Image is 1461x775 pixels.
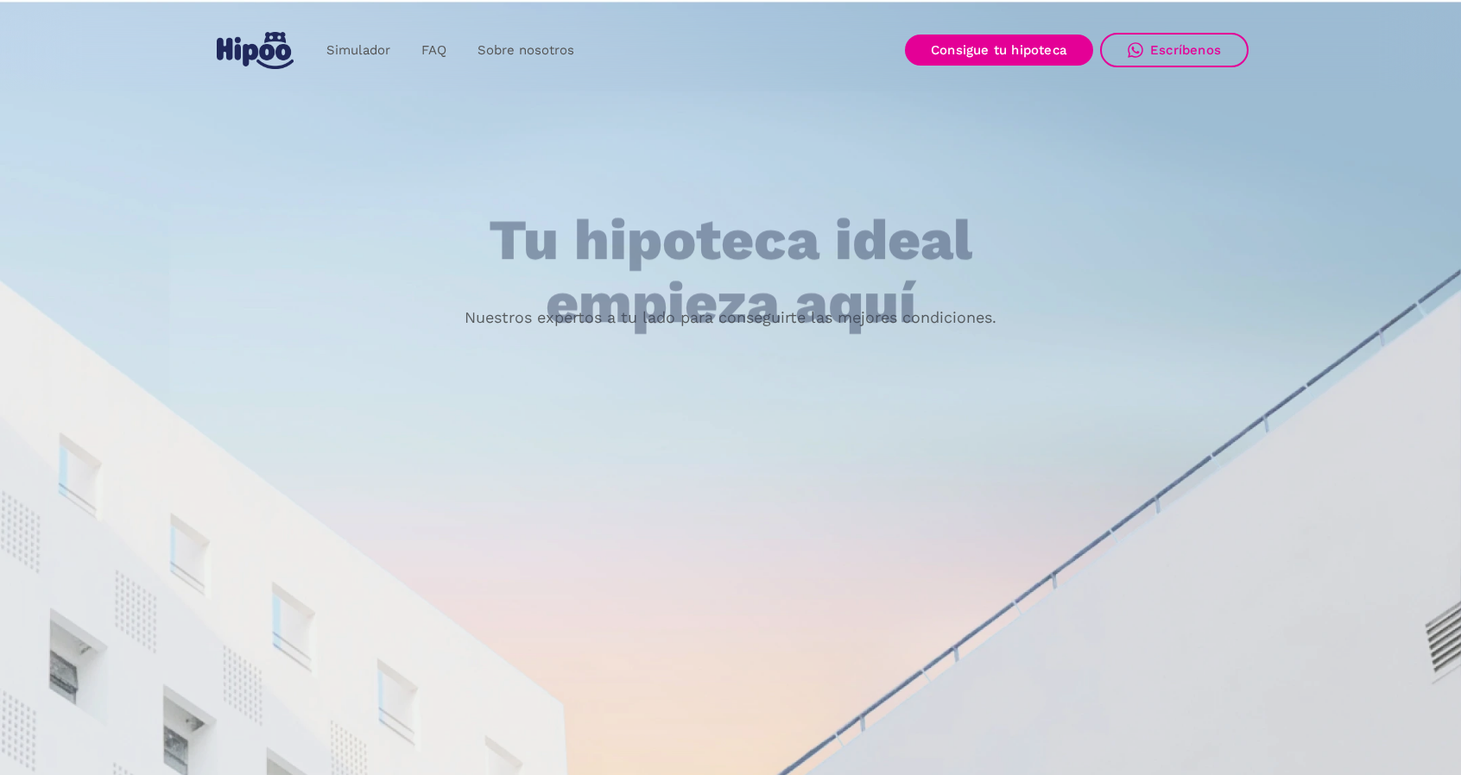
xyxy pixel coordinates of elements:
[905,35,1093,66] a: Consigue tu hipoteca
[1150,42,1221,58] div: Escríbenos
[311,34,406,67] a: Simulador
[462,34,590,67] a: Sobre nosotros
[1100,33,1249,67] a: Escríbenos
[212,25,297,76] a: home
[403,210,1058,335] h1: Tu hipoteca ideal empieza aquí
[406,34,462,67] a: FAQ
